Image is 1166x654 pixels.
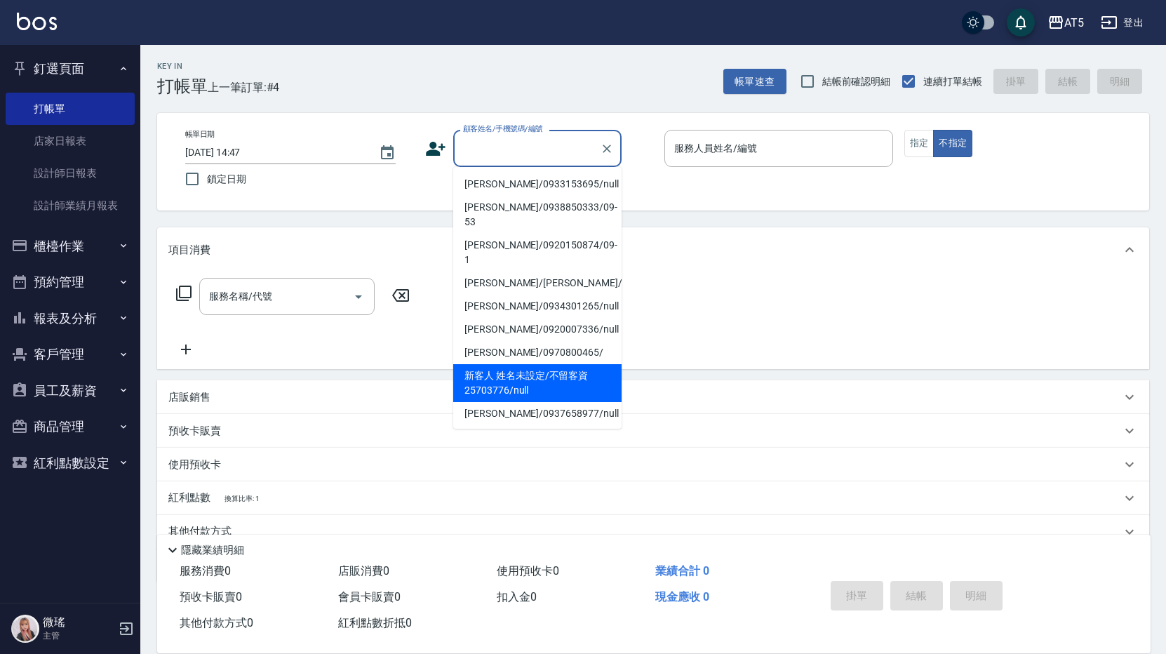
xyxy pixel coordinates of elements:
[181,543,244,558] p: 隱藏業績明細
[597,139,617,159] button: Clear
[168,458,221,472] p: 使用預收卡
[6,445,135,481] button: 紅利點數設定
[6,336,135,373] button: 客戶管理
[185,129,215,140] label: 帳單日期
[6,125,135,157] a: 店家日報表
[1064,14,1084,32] div: AT5
[497,590,537,603] span: 扣入金 0
[43,615,114,629] h5: 微瑤
[157,76,208,96] h3: 打帳單
[225,495,260,502] span: 換算比率: 1
[453,295,622,318] li: [PERSON_NAME]/0934301265/null
[17,13,57,30] img: Logo
[6,373,135,409] button: 員工及薪資
[453,318,622,341] li: [PERSON_NAME]/0920007336/null
[655,590,709,603] span: 現金應收 0
[723,69,786,95] button: 帳單速查
[453,173,622,196] li: [PERSON_NAME]/0933153695/null
[453,341,622,364] li: [PERSON_NAME]/0970800465/
[6,51,135,87] button: 釘選頁面
[6,408,135,445] button: 商品管理
[157,227,1149,272] div: 項目消費
[11,615,39,643] img: Person
[453,196,622,234] li: [PERSON_NAME]/0938850333/09-53
[1095,10,1149,36] button: 登出
[6,93,135,125] a: 打帳單
[180,616,253,629] span: 其他付款方式 0
[822,74,891,89] span: 結帳前確認明細
[157,62,208,71] h2: Key In
[157,515,1149,549] div: 其他付款方式
[168,490,259,506] p: 紅利點數
[157,380,1149,414] div: 店販銷售
[933,130,972,157] button: 不指定
[157,414,1149,448] div: 預收卡販賣
[463,124,543,134] label: 顧客姓名/手機號碼/編號
[453,364,622,402] li: 新客人 姓名未設定/不留客資25703776/null
[453,425,622,448] li: [PERSON_NAME]/0901000819/null
[43,629,114,642] p: 主管
[208,79,280,96] span: 上一筆訂單:#4
[338,590,401,603] span: 會員卡販賣 0
[6,228,135,265] button: 櫃檯作業
[655,564,709,578] span: 業績合計 0
[370,136,404,170] button: Choose date, selected date is 2025-09-07
[6,157,135,189] a: 設計師日報表
[168,390,210,405] p: 店販銷售
[497,564,559,578] span: 使用預收卡 0
[6,189,135,222] a: 設計師業績月報表
[168,524,239,540] p: 其他付款方式
[904,130,934,157] button: 指定
[453,234,622,272] li: [PERSON_NAME]/0920150874/09-1
[157,448,1149,481] div: 使用預收卡
[1007,8,1035,36] button: save
[453,272,622,295] li: [PERSON_NAME]/[PERSON_NAME]/null
[453,402,622,425] li: [PERSON_NAME]/0937658977/null
[157,481,1149,515] div: 紅利點數換算比率: 1
[923,74,982,89] span: 連續打單結帳
[180,564,231,578] span: 服務消費 0
[6,264,135,300] button: 預約管理
[347,286,370,308] button: Open
[1042,8,1090,37] button: AT5
[6,300,135,337] button: 報表及分析
[338,564,389,578] span: 店販消費 0
[180,590,242,603] span: 預收卡販賣 0
[185,141,365,164] input: YYYY/MM/DD hh:mm
[207,172,246,187] span: 鎖定日期
[168,424,221,439] p: 預收卡販賣
[168,243,210,258] p: 項目消費
[338,616,412,629] span: 紅利點數折抵 0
